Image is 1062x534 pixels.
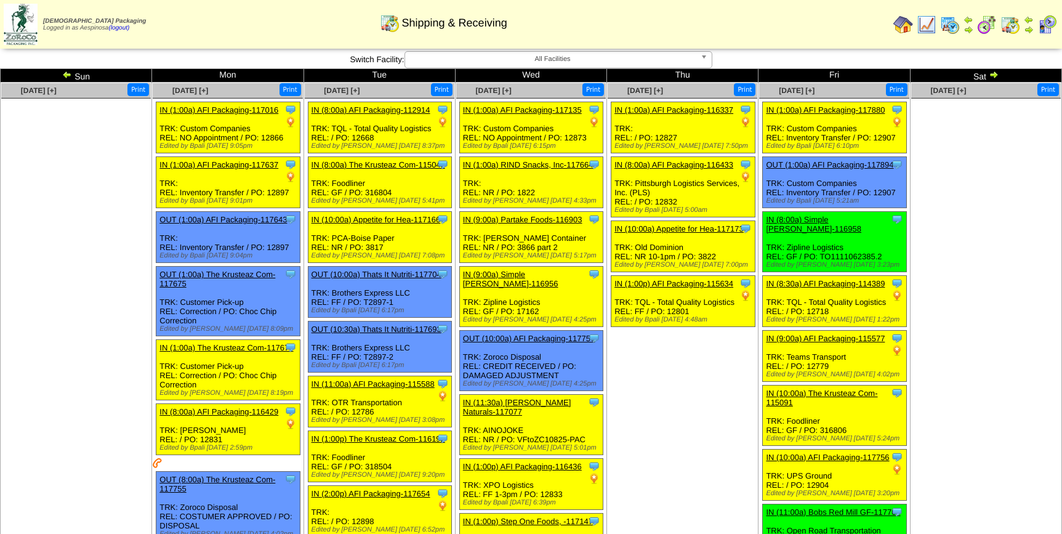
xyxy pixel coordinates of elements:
div: Edited by [PERSON_NAME] [DATE] 4:25pm [463,380,603,387]
a: OUT (8:00a) The Krusteaz Com-117755 [159,475,275,493]
td: Fri [758,69,910,83]
img: Tooltip [588,213,600,225]
button: Print [280,83,301,96]
td: Sat [910,69,1061,83]
span: Shipping & Receiving [402,17,507,30]
img: calendarinout.gif [380,13,400,33]
img: Tooltip [588,460,600,472]
img: PO [284,418,297,430]
img: Customer has been contacted and delivery has been arranged [153,458,163,468]
img: Tooltip [739,158,752,171]
button: Print [734,83,755,96]
img: Tooltip [891,213,903,225]
a: IN (1:00a) AFI Packaging-117016 [159,105,278,115]
a: OUT (1:00a) AFI Packaging-117643 [159,215,287,224]
div: Edited by Bpali [DATE] 5:00am [614,206,755,214]
div: TRK: Pittsburgh Logistics Services, Inc. (PLS) REL: / PO: 12832 [611,157,755,217]
div: TRK: OTR Transportation REL: / PO: 12786 [308,376,452,427]
a: IN (9:00a) Partake Foods-116903 [463,215,582,224]
div: TRK: TQL - Total Quality Logistics REL: / PO: 12718 [763,276,907,327]
a: IN (8:00a) Simple [PERSON_NAME]-116958 [766,215,861,233]
img: Tooltip [891,506,903,518]
a: IN (10:00a) Appetite for Hea-117173 [614,224,744,233]
img: PO [891,116,903,128]
div: Edited by Bpali [DATE] 6:17pm [312,307,452,314]
img: PO [284,171,297,183]
img: Tooltip [891,387,903,399]
div: Edited by [PERSON_NAME] [DATE] 9:20pm [312,471,452,479]
a: IN (8:00a) AFI Packaging-116433 [614,160,733,169]
div: TRK: REL: NR / PO: 1822 [459,157,603,208]
a: IN (1:00a) RIND Snacks, Inc-117664 [463,160,593,169]
img: arrowleft.gif [62,70,72,79]
img: PO [891,463,903,475]
img: PO [588,472,600,485]
div: TRK: Old Dominion REL: NR 10-1pm / PO: 3822 [611,221,755,272]
a: [DATE] [+] [172,86,208,95]
div: Edited by Bpali [DATE] 9:05pm [159,142,300,150]
img: Tooltip [891,103,903,116]
img: PO [284,116,297,128]
div: TRK: [PERSON_NAME] REL: / PO: 12831 [156,404,300,455]
div: Edited by Bpali [DATE] 9:01pm [159,197,300,204]
img: PO [588,116,600,128]
div: TRK: REL: Inventory Transfer / PO: 12897 [156,157,300,208]
div: Edited by Bpali [DATE] 5:21am [766,197,906,204]
div: TRK: AINOJOKE REL: NR / PO: VFtoZC10825-PAC [459,395,603,455]
div: Edited by [PERSON_NAME] [DATE] 5:41pm [312,197,452,204]
div: Edited by [PERSON_NAME] [DATE] 3:23pm [766,261,906,269]
a: IN (9:00a) Simple [PERSON_NAME]-116956 [463,270,558,288]
img: Tooltip [588,268,600,280]
a: IN (1:00p) The Krusteaz Com-116192 [312,434,445,443]
a: IN (10:00a) Appetite for Hea-117166 [312,215,441,224]
a: [DATE] [+] [324,86,360,95]
img: zoroco-logo-small.webp [4,4,38,45]
a: [DATE] [+] [476,86,512,95]
div: TRK: Foodliner REL: GF / PO: 316806 [763,386,907,446]
img: Tooltip [436,213,449,225]
div: TRK: TQL - Total Quality Logistics REL: FF / PO: 12801 [611,276,755,327]
a: OUT (1:00a) AFI Packaging-117894 [766,160,893,169]
div: Edited by Bpali [DATE] 6:15pm [463,142,603,150]
span: [DATE] [+] [779,86,815,95]
div: Edited by Bpali [DATE] 2:59pm [159,444,300,451]
a: IN (11:00a) Bobs Red Mill GF-117706 [766,508,900,517]
a: IN (8:00a) AFI Packaging-116429 [159,407,278,416]
a: OUT (10:00a) Thats It Nutriti-117704 [312,270,441,279]
img: arrowright.gif [989,70,999,79]
div: Edited by [PERSON_NAME] [DATE] 8:37pm [312,142,452,150]
img: Tooltip [436,158,449,171]
div: TRK: Zipline Logistics REL: GF / PO: 17162 [459,267,603,327]
img: Tooltip [284,341,297,354]
a: IN (11:30a) [PERSON_NAME] Naturals-117077 [463,398,571,416]
div: Edited by [PERSON_NAME] [DATE] 8:19pm [159,389,300,397]
a: IN (2:00p) AFI Packaging-117654 [312,489,430,498]
div: TRK: XPO Logistics REL: FF 1-3pm / PO: 12833 [459,459,603,510]
button: Print [127,83,149,96]
div: TRK: Custom Companies REL: Inventory Transfer / PO: 12907 [763,157,907,208]
img: Tooltip [284,268,297,280]
div: TRK: Teams Transport REL: / PO: 12779 [763,331,907,382]
button: Print [582,83,604,96]
div: Edited by [PERSON_NAME] [DATE] 3:08pm [312,416,452,424]
img: Tooltip [436,268,449,280]
a: IN (1:00p) AFI Packaging-116436 [463,462,582,471]
div: TRK: Foodliner REL: GF / PO: 318504 [308,431,452,482]
img: arrowleft.gif [963,15,973,25]
img: Tooltip [891,158,903,171]
div: TRK: [PERSON_NAME] Container REL: NR / PO: 3866 part 2 [459,212,603,263]
img: calendarinout.gif [1000,15,1020,34]
a: IN (1:00a) AFI Packaging-117880 [766,105,885,115]
div: Edited by [PERSON_NAME] [DATE] 3:20pm [766,490,906,497]
div: TRK: Custom Companies REL: NO Appointment / PO: 12866 [156,102,300,153]
div: TRK: REL: / PO: 12827 [611,102,755,153]
img: PO [436,390,449,402]
img: Tooltip [436,323,449,335]
span: [DATE] [+] [930,86,966,95]
div: TRK: UPS Ground REL: / PO: 12904 [763,450,907,501]
span: [DATE] [+] [627,86,663,95]
img: arrowleft.gif [1024,15,1034,25]
img: line_graph.gif [917,15,936,34]
a: OUT (1:00a) The Krusteaz Com-117675 [159,270,275,288]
